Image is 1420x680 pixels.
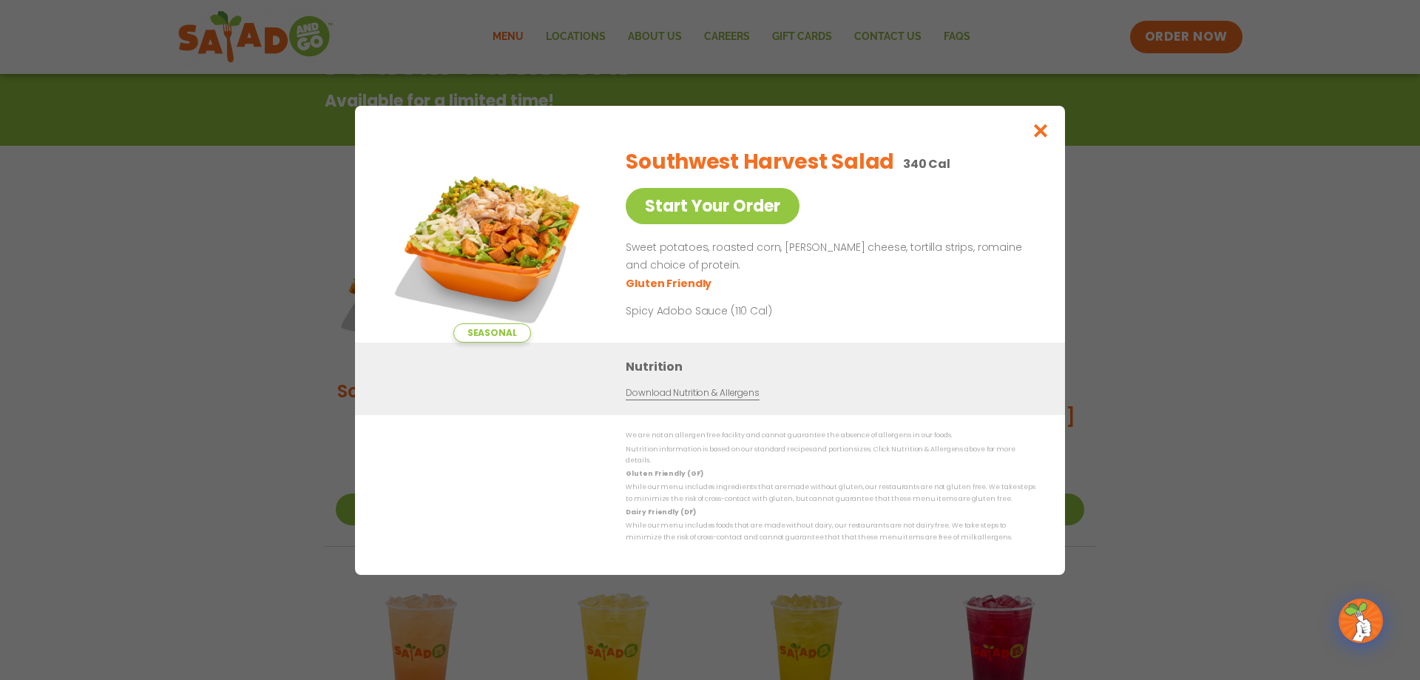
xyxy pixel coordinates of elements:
[626,303,899,318] p: Spicy Adobo Sauce (110 Cal)
[626,188,799,224] a: Start Your Order
[626,469,703,478] strong: Gluten Friendly (GF)
[626,275,714,291] li: Gluten Friendly
[626,520,1035,543] p: While our menu includes foods that are made without dairy, our restaurants are not dairy free. We...
[626,508,695,516] strong: Dairy Friendly (DF)
[626,443,1035,466] p: Nutrition information is based on our standard recipes and portion sizes. Click Nutrition & Aller...
[626,386,759,400] a: Download Nutrition & Allergens
[626,357,1043,376] h3: Nutrition
[626,482,1035,505] p: While our menu includes ingredients that are made without gluten, our restaurants are not gluten ...
[388,135,595,343] img: Featured product photo for Southwest Harvest Salad
[1340,600,1382,642] img: wpChatIcon
[903,155,950,173] p: 340 Cal
[626,147,894,178] h2: Southwest Harvest Salad
[1017,106,1065,155] button: Close modal
[626,239,1029,275] p: Sweet potatoes, roasted corn, [PERSON_NAME] cheese, tortilla strips, romaine and choice of protein.
[453,323,531,343] span: Seasonal
[626,430,1035,441] p: We are not an allergen free facility and cannot guarantee the absence of allergens in our foods.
